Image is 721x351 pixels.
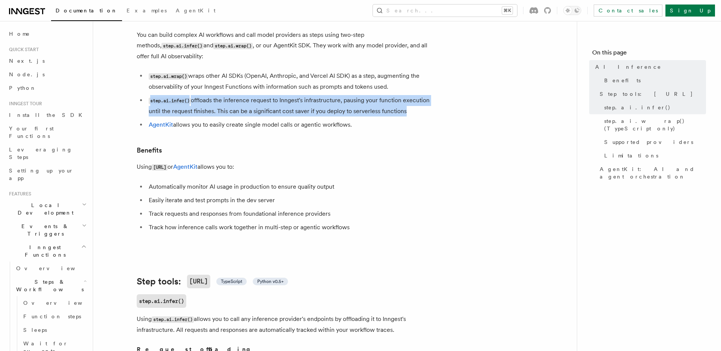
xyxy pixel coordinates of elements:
span: Overview [16,265,94,271]
li: Track requests and responses from foundational inference providers [146,209,437,219]
a: Benefits [137,145,162,156]
span: Python [9,85,36,91]
span: Sleeps [23,327,47,333]
a: Step tools: [URL] [597,87,706,101]
a: step.ai.wrap() (TypeScript only) [601,114,706,135]
span: Steps & Workflows [13,278,84,293]
button: Local Development [6,198,88,219]
button: Toggle dark mode [563,6,581,15]
a: Overview [20,296,88,310]
code: step.ai.infer() [152,316,194,323]
a: Setting up your app [6,164,88,185]
p: Using or allows you to: [137,162,437,172]
span: Quick start [6,47,39,53]
a: Next.js [6,54,88,68]
span: Function steps [23,313,81,319]
span: Examples [127,8,167,14]
button: Steps & Workflows [13,275,88,296]
a: step.ai.infer() [137,294,186,308]
span: Install the SDK [9,112,87,118]
li: wraps other AI SDKs (OpenAI, Anthropic, and Vercel AI SDK) as a step, augmenting the observabilit... [146,71,437,92]
code: step.ai.wrap() [149,73,188,80]
a: Benefits [601,74,706,87]
p: You can build complex AI workflows and call model providers as steps using two-step methods, and ... [137,30,437,62]
span: Features [6,191,31,197]
span: Python v0.5+ [257,278,284,284]
span: step.ai.infer() [604,104,671,111]
span: Home [9,30,30,38]
button: Inngest Functions [6,241,88,262]
code: step.ai.infer() [161,43,204,49]
span: TypeScript [221,278,242,284]
a: Step tools:[URL] TypeScript Python v0.5+ [137,275,288,288]
li: allows you to easily create single model calls or agentic workflows. [146,120,437,130]
code: step.ai.wrap() [213,43,253,49]
span: Step tools: [URL] [600,90,693,98]
a: AI Inference [592,60,706,74]
a: Python [6,81,88,95]
a: Sign Up [665,5,715,17]
a: Documentation [51,2,122,21]
li: Track how inference calls work together in multi-step or agentic workflows [146,222,437,233]
span: Next.js [9,58,45,64]
a: Function steps [20,310,88,323]
button: Search...⌘K [373,5,517,17]
a: step.ai.infer() [601,101,706,114]
a: Overview [13,262,88,275]
a: AgentKit [173,163,198,170]
a: Supported providers [601,135,706,149]
span: Limitations [604,152,658,159]
a: Limitations [601,149,706,162]
a: AgentKit [171,2,220,20]
span: Documentation [56,8,118,14]
span: Local Development [6,201,82,216]
h4: On this page [592,48,706,60]
span: Your first Functions [9,126,54,139]
a: Sleeps [20,323,88,337]
code: [URL] [152,164,167,171]
a: Leveraging Steps [6,143,88,164]
button: Events & Triggers [6,219,88,241]
span: Node.js [9,71,45,77]
p: Using allows you to call any inference provider's endpoints by offloading it to Inngest's infrast... [137,314,437,335]
li: Automatically monitor AI usage in production to ensure quality output [146,182,437,192]
a: Your first Functions [6,122,88,143]
span: AI Inference [595,63,661,71]
span: Leveraging Steps [9,147,72,160]
kbd: ⌘K [502,7,513,14]
span: AgentKit: AI and agent orchestration [600,165,706,180]
span: Inngest tour [6,101,42,107]
span: Overview [23,300,101,306]
li: Easily iterate and test prompts in the dev server [146,195,437,206]
span: Inngest Functions [6,244,81,259]
a: Contact sales [594,5,662,17]
span: Benefits [604,77,641,84]
code: step.ai.infer() [149,98,191,104]
span: step.ai.wrap() (TypeScript only) [604,117,706,132]
span: AgentKit [176,8,216,14]
a: AgentKit: AI and agent orchestration [597,162,706,183]
span: Supported providers [604,138,693,146]
a: Home [6,27,88,41]
span: Setting up your app [9,168,74,181]
code: [URL] [187,275,210,288]
li: offloads the inference request to Inngest's infrastructure, pausing your function execution until... [146,95,437,116]
a: Install the SDK [6,108,88,122]
a: Node.js [6,68,88,81]
a: Examples [122,2,171,20]
span: Events & Triggers [6,222,82,238]
a: AgentKit [149,121,173,128]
